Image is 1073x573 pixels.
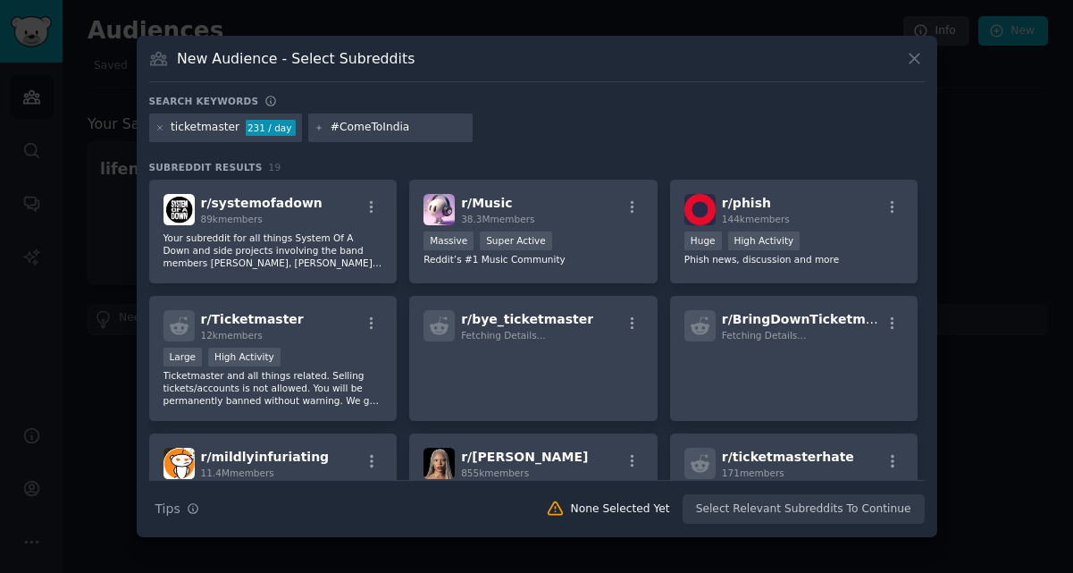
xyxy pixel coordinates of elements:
h3: Search keywords [149,95,259,107]
p: Your subreddit for all things System Of A Down and side projects involving the band members [PERS... [163,232,383,269]
span: Fetching Details... [461,330,545,341]
div: Super Active [480,232,552,250]
span: 171 members [722,468,784,478]
span: r/ BringDownTicketmaster [722,312,902,326]
p: Reddit’s #1 Music Community [423,253,643,265]
span: 19 [269,162,281,173]
span: r/ systemofadown [201,196,323,210]
span: 38.3M members [461,214,534,224]
span: 11.4M members [201,468,274,478]
button: Tips [149,493,205,525]
img: systemofadown [163,194,195,225]
span: r/ bye_ticketmaster [461,312,593,326]
p: Phish news, discussion and more [684,253,904,265]
img: phish [684,194,716,225]
div: 231 / day [246,120,296,136]
p: Ticketmaster and all things related. Selling tickets/accounts is not allowed. You will be permane... [163,369,383,407]
div: High Activity [728,232,801,250]
div: ticketmaster [171,120,239,136]
span: Subreddit Results [149,161,263,173]
span: r/ mildlyinfuriating [201,450,330,464]
h3: New Audience - Select Subreddits [177,49,415,68]
div: High Activity [208,348,281,367]
input: New Keyword [331,120,466,136]
span: r/ [PERSON_NAME] [461,450,588,464]
span: 12k members [201,330,263,341]
span: r/ phish [722,196,771,210]
img: Music [423,194,455,225]
div: Massive [423,232,474,250]
span: r/ ticketmasterhate [722,450,854,464]
span: 89k members [201,214,263,224]
img: mildlyinfuriating [163,448,195,479]
div: Large [163,348,203,367]
div: None Selected Yet [571,501,670,518]
img: beyonce [423,448,455,479]
span: r/ Music [461,196,512,210]
span: r/ Ticketmaster [201,312,304,326]
span: 144k members [722,214,790,224]
span: 855k members [461,468,529,478]
span: Fetching Details... [722,330,806,341]
span: Tips [155,500,180,518]
div: Huge [684,232,722,250]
